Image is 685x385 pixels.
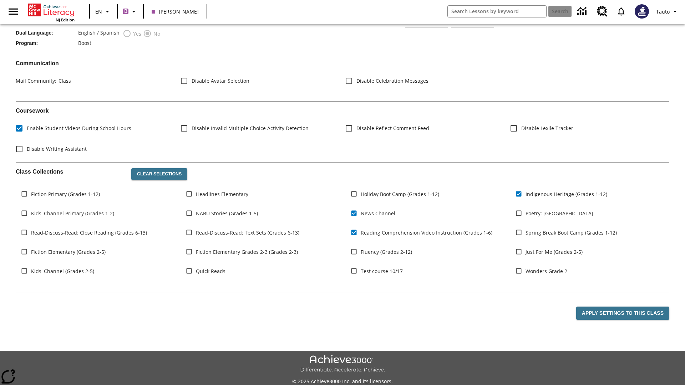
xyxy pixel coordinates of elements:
[196,229,299,236] span: Read-Discuss-Read: Text Sets (Grades 6-13)
[361,229,492,236] span: Reading Comprehension Video Instruction (Grades 1-6)
[78,29,120,38] label: English / Spanish
[526,190,607,198] span: Indigenous Heritage (Grades 1-12)
[16,40,78,46] span: Program :
[196,267,225,275] span: Quick Reads
[95,8,102,15] span: EN
[56,17,75,22] span: NJ Edition
[16,60,669,67] h2: Communication
[573,2,593,21] a: Data Center
[361,248,412,256] span: Fluency (Grades 2-12)
[656,8,670,15] span: Tauto
[356,124,429,132] span: Disable Reflect Comment Feed
[27,124,131,132] span: Enable Student Videos During School Hours
[526,210,593,217] span: Poetry: [GEOGRAPHIC_DATA]
[27,145,87,153] span: Disable Writing Assistant
[16,168,126,175] h2: Class Collections
[593,2,612,21] a: Resource Center, Will open in new tab
[635,4,649,19] img: Avatar
[361,287,424,294] span: NJSLA-ELA Smart (Grade 3)
[28,3,75,17] a: Home
[630,2,653,21] button: Select a new avatar
[124,7,127,16] span: B
[16,30,78,36] span: Dual Language :
[31,229,147,236] span: Read-Discuss-Read: Close Reading (Grades 6-13)
[16,107,669,156] div: Coursework
[196,248,298,256] span: Fiction Elementary Grades 2-3 (Grades 2-3)
[448,6,546,17] input: search field
[92,5,115,18] button: Language: EN, Select a language
[78,40,91,46] span: Boost
[653,5,682,18] button: Profile/Settings
[612,2,630,21] a: Notifications
[576,307,669,320] button: Apply Settings to this Class
[152,30,160,37] span: No
[120,5,141,18] button: Boost Class color is purple. Change class color
[31,248,106,256] span: Fiction Elementary (Grades 2-5)
[56,77,71,84] span: Class
[131,30,141,37] span: Yes
[28,2,75,22] div: Home
[31,287,98,294] span: WordStudio 2-5 (Grades 2-5)
[16,107,669,114] h2: Course work
[131,168,187,180] button: Clear Selections
[526,248,583,256] span: Just For Me (Grades 2-5)
[521,124,573,132] span: Disable Lexile Tracker
[192,124,309,132] span: Disable Invalid Multiple Choice Activity Detection
[196,287,283,294] span: NJSLA-ELA Prep Boot Camp (Grade 3)
[196,190,248,198] span: Headlines Elementary
[31,210,114,217] span: Kids' Channel Primary (Grades 1-2)
[31,190,100,198] span: Fiction Primary (Grades 1-12)
[526,287,567,294] span: Wonders Grade 3
[361,267,403,275] span: Test course 10/17
[356,77,428,84] span: Disable Celebration Messages
[192,77,249,84] span: Disable Avatar Selection
[31,267,94,275] span: Kids' Channel (Grades 2-5)
[196,210,258,217] span: NABU Stories (Grades 1-5)
[152,8,199,15] span: Mueller - Hackett
[3,1,24,22] button: Open side menu
[526,229,617,236] span: Spring Break Boot Camp (Grades 1-12)
[526,267,567,275] span: Wonders Grade 2
[300,355,385,373] img: Achieve3000 Differentiate Accelerate Achieve
[361,190,439,198] span: Holiday Boot Camp (Grades 1-12)
[16,163,669,287] div: Class Collections
[16,77,56,84] span: Mail Community :
[16,60,669,96] div: Communication
[361,210,395,217] span: News Channel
